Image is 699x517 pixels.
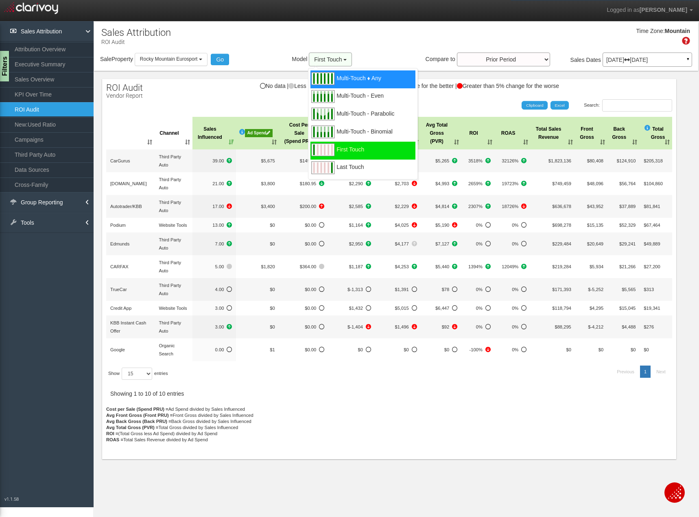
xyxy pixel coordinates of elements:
span: +6.00 [197,221,232,229]
span: +5841% [499,263,526,271]
span: $0 [270,306,275,311]
span: +3348 [332,240,371,248]
span: Third Party Auto [159,283,181,296]
span: Third Party Auto [159,177,181,190]
span: +0.00 [283,263,324,271]
span: -11.00 [197,202,232,210]
span: +859 [425,263,458,271]
th: BackGross: activate to sort column ascending [607,117,640,149]
span: $205,318 [644,158,663,163]
span: No Data to compare% [465,240,491,248]
span: First Touch [314,56,342,63]
span: -1.00 [197,346,232,354]
span: No Data to compare [283,304,324,312]
span: -607% [499,346,526,354]
span: No Data to compare [425,304,458,312]
span: Clipboard [526,103,543,107]
label: Show entries [108,368,168,380]
span: First Touch [336,149,364,160]
span: $20,649 [587,241,603,246]
span: Sales [570,57,585,63]
span: -8651% [499,202,526,210]
span: +546 [332,263,371,271]
span: Total Gross [651,125,665,141]
a: Next [652,366,670,378]
th: Cost Per Sale (Spend PRU): activate to sort column ascending [279,117,328,149]
span: No Data to compare% [499,323,526,331]
span: $4,295 [590,306,603,311]
span: $1,823,136 [548,158,571,163]
span: $0 [644,347,649,352]
span: No Data to compare% [465,285,491,294]
a: ▼ [684,55,692,68]
input: Search: [602,99,672,112]
th: Avg TotalGross (PVR): activate to sort column ascending [421,117,462,149]
span: $27,200 [644,264,660,269]
th: ROI: activate to sort column ascending [461,117,495,149]
span: $88,295 [555,324,571,329]
span: $313 [644,287,654,292]
span: [DOMAIN_NAME] [110,181,147,186]
span: $0 [566,347,571,352]
a: Previous [613,366,638,378]
span: +2808 [332,180,371,188]
span: $0 [599,347,603,352]
img: multitouchparabolic.svg [310,106,335,122]
div: Ad Spend [245,129,272,137]
span: Website Tools [159,306,187,311]
span: Organic Search [159,343,175,356]
span: Last Touch [336,167,364,177]
span: $43,952 [587,204,603,209]
img: multitoucheven.svg [310,88,335,105]
span: -2,025.00 [283,346,324,354]
strong: Avg Front Gross (Front PRU) = [106,413,173,418]
th: <i style="position:absolute;font-size:14px;z-index:100;color:#2f9fe0" tooltip="" data-toggle="pop... [640,117,672,149]
span: -3108 [425,221,458,229]
span: No Data to compare% [499,285,526,294]
span: +0.00 [197,263,232,271]
span: +10008% [499,157,526,165]
p: ROI Audit [101,35,171,46]
span: $749,459 [552,181,571,186]
span: -725 [379,180,417,188]
span: -2,271.00 [425,346,458,354]
span: $-5,252 [588,287,603,292]
span: -504 [379,323,417,331]
span: $37,889 [619,204,636,209]
span: Podium [110,223,126,228]
span: No Data to compare [283,285,324,294]
span: $229,484 [552,241,571,246]
span: -598 [379,202,417,210]
span: $21,266 [619,264,636,269]
span: +10.00 [197,180,232,188]
button: Rocky Mountain Eurosport [135,53,208,66]
span: $0 [270,324,275,329]
span: Rocky Mountain Eurosport [140,56,197,62]
span: ROI Audit [106,83,143,93]
span: Multi-Touch - Parabolic [336,114,394,124]
span: +3219 [425,202,458,210]
th: Total SalesRevenue: activate to sort column ascending [531,117,575,149]
span: +659 [332,221,371,229]
div: Time Zone: [633,27,665,35]
span: +114 [379,240,417,248]
th: ROAS: activate to sort column ascending [495,117,531,149]
span: +1932% [465,157,491,165]
span: $636,678 [552,204,571,209]
span: $4,488 [622,324,636,329]
span: $48,096 [587,181,603,186]
span: $5,565 [622,287,636,292]
span: Edmunds [110,241,129,246]
span: -504.00 [379,346,417,354]
span: No Data to compare [197,304,232,312]
th: Sales Influenced: activate to sort column ascending [192,117,236,149]
p: [DATE] [DATE] [606,57,688,63]
span: $56,764 [619,181,636,186]
span: Logged in as [607,7,639,13]
span: $276 [644,324,654,329]
span: [PERSON_NAME] [640,7,687,13]
th: Channel: activate to sort column ascending [155,117,192,149]
span: -3357 [425,323,458,331]
select: Showentries [122,368,152,380]
span: No Data to compare [283,221,324,229]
